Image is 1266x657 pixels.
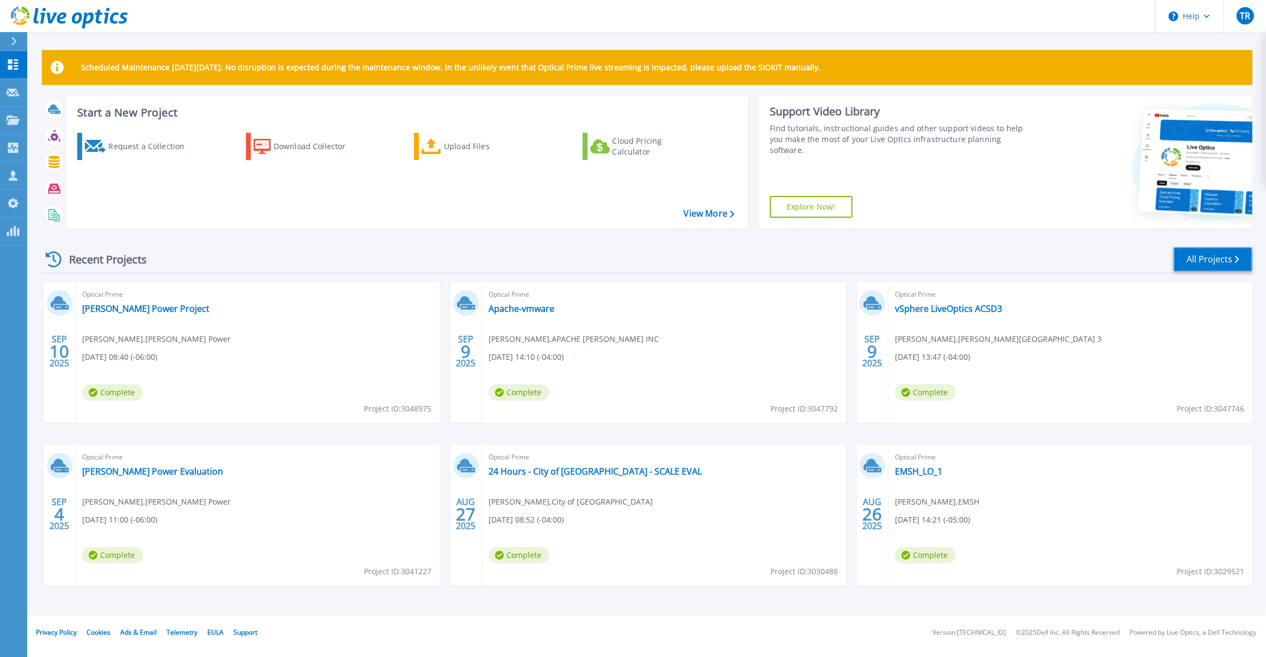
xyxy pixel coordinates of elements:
span: Project ID: 3029521 [1177,566,1244,578]
span: [PERSON_NAME] , City of [GEOGRAPHIC_DATA] [489,496,653,508]
span: [DATE] 14:21 (-05:00) [895,514,970,526]
a: Support [233,628,257,637]
span: Optical Prime [82,451,433,463]
span: Complete [895,384,956,401]
a: [PERSON_NAME] Power Project [82,303,209,314]
div: Recent Projects [42,246,162,273]
span: Optical Prime [895,451,1246,463]
a: vSphere LiveOptics ACSD3 [895,303,1002,314]
span: 10 [50,347,69,356]
div: Request a Collection [108,136,195,157]
span: [PERSON_NAME] , EMSH [895,496,979,508]
a: EULA [207,628,224,637]
span: Project ID: 3041227 [364,566,431,578]
div: Cloud Pricing Calculator [613,136,700,157]
a: View More [684,208,734,219]
span: [PERSON_NAME] , [PERSON_NAME] Power [82,333,231,345]
a: All Projects [1174,247,1252,272]
a: Privacy Policy [36,628,77,637]
a: Request a Collection [77,133,199,160]
span: Optical Prime [895,288,1246,300]
span: Optical Prime [82,288,433,300]
span: 9 [867,347,877,356]
span: [PERSON_NAME] , [PERSON_NAME] Power [82,496,231,508]
span: Complete [489,384,549,401]
div: SEP 2025 [455,331,476,371]
a: Cloud Pricing Calculator [583,133,704,160]
a: Telemetry [166,628,197,637]
span: 26 [862,509,882,519]
a: Ads & Email [120,628,157,637]
div: SEP 2025 [862,331,882,371]
li: © 2025 Dell Inc. All Rights Reserved [1016,629,1120,636]
a: Download Collector [246,133,367,160]
span: [DATE] 11:00 (-06:00) [82,514,157,526]
a: [PERSON_NAME] Power Evaluation [82,466,223,477]
span: Project ID: 3048975 [364,403,431,415]
a: Upload Files [414,133,535,160]
span: [DATE] 08:52 (-04:00) [489,514,564,526]
a: Explore Now! [770,196,853,218]
div: Download Collector [274,136,361,157]
a: EMSH_LO_1 [895,466,942,477]
span: Project ID: 3047792 [770,403,838,415]
a: Apache-vmware [489,303,554,314]
span: Project ID: 3030488 [770,566,838,578]
span: Complete [82,547,143,563]
div: Find tutorials, instructional guides and other support videos to help you make the most of your L... [770,123,1024,156]
span: 4 [54,509,64,519]
span: [DATE] 08:40 (-06:00) [82,351,157,363]
h3: Start a New Project [77,107,734,119]
span: TR [1240,11,1250,20]
span: [DATE] 13:47 (-04:00) [895,351,970,363]
div: AUG 2025 [455,494,476,534]
span: [DATE] 14:10 (-04:00) [489,351,564,363]
span: Complete [82,384,143,401]
span: Optical Prime [489,451,839,463]
div: SEP 2025 [49,331,70,371]
p: Scheduled Maintenance [DATE][DATE]: No disruption is expected during the maintenance window. In t... [81,63,820,72]
span: [PERSON_NAME] , [PERSON_NAME][GEOGRAPHIC_DATA] 3 [895,333,1102,345]
a: 24 Hours - City of [GEOGRAPHIC_DATA] - SCALE EVAL [489,466,702,477]
span: [PERSON_NAME] , APACHE [PERSON_NAME] INC [489,333,659,345]
span: 9 [461,347,471,356]
span: 27 [456,509,475,519]
div: SEP 2025 [49,494,70,534]
div: Support Video Library [770,105,1024,119]
span: Complete [895,547,956,563]
span: Optical Prime [489,288,839,300]
span: Complete [489,547,549,563]
span: Project ID: 3047746 [1177,403,1244,415]
li: Powered by Live Optics, a Dell Technology [1129,629,1256,636]
a: Cookies [87,628,110,637]
div: AUG 2025 [862,494,882,534]
li: Version: [TECHNICAL_ID] [932,629,1006,636]
div: Upload Files [444,136,531,157]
